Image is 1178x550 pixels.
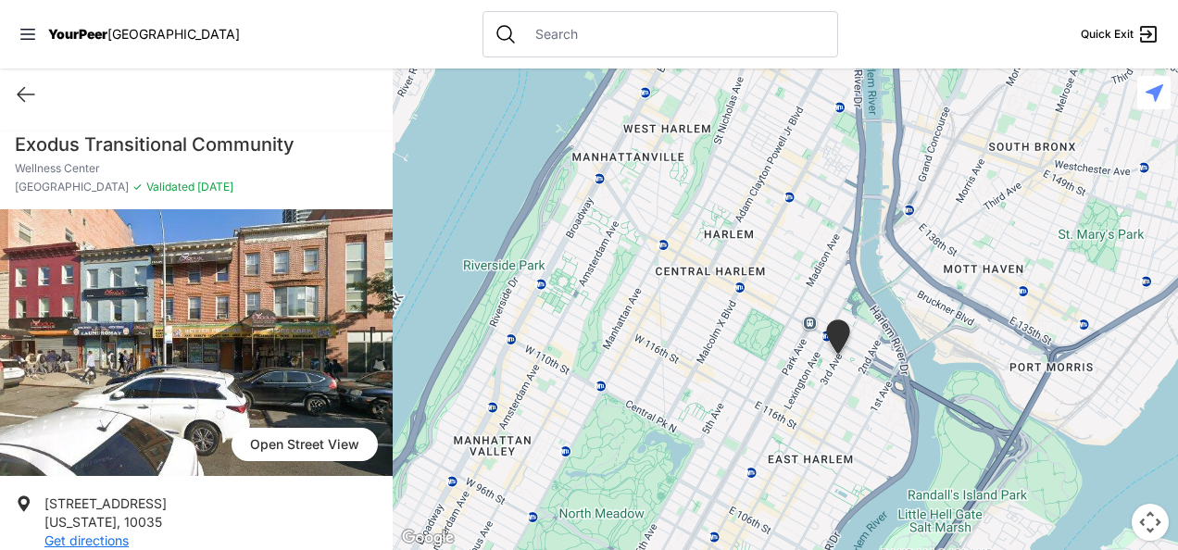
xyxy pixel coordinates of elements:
[397,526,458,550] a: Open this area in Google Maps (opens a new window)
[132,180,143,194] span: ✓
[48,26,107,42] span: YourPeer
[1132,504,1169,541] button: Map camera controls
[194,180,233,194] span: [DATE]
[822,319,854,361] div: Wellness Center
[44,495,167,511] span: [STREET_ADDRESS]
[44,514,117,530] span: [US_STATE]
[397,526,458,550] img: Google
[524,25,826,44] input: Search
[15,161,378,176] p: Wellness Center
[15,131,378,157] h1: Exodus Transitional Community
[1081,23,1159,45] a: Quick Exit
[146,180,194,194] span: Validated
[44,532,129,548] a: Get directions
[107,26,240,42] span: [GEOGRAPHIC_DATA]
[124,514,162,530] span: 10035
[1081,27,1134,42] span: Quick Exit
[117,514,120,530] span: ,
[232,428,378,461] span: Open Street View
[48,29,240,40] a: YourPeer[GEOGRAPHIC_DATA]
[15,180,129,194] span: [GEOGRAPHIC_DATA]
